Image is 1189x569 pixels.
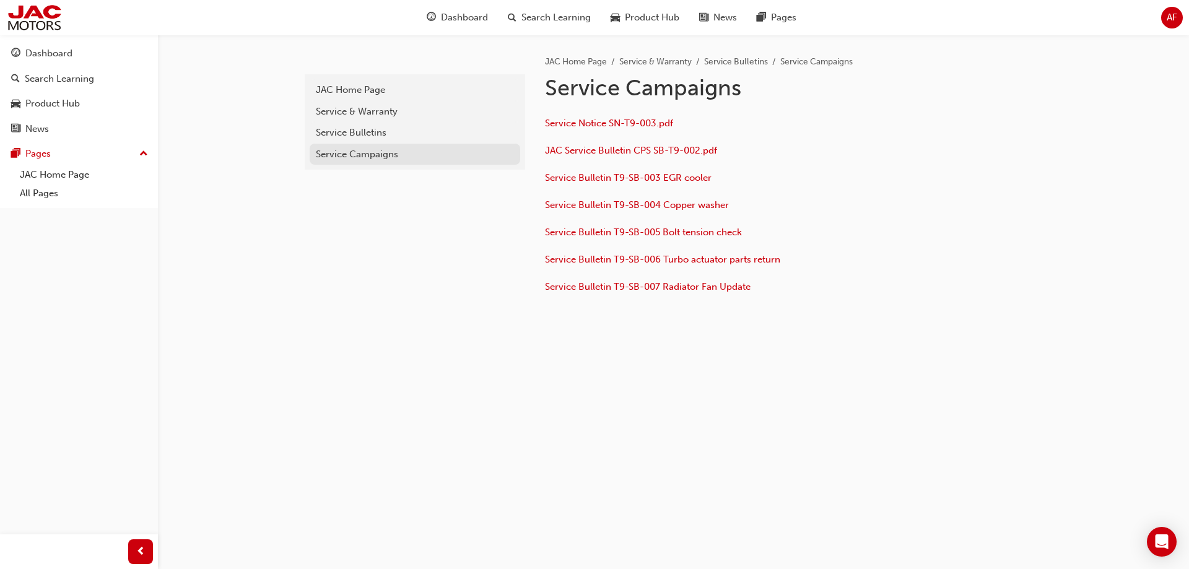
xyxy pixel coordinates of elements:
span: pages-icon [757,10,766,25]
button: Pages [5,142,153,165]
a: All Pages [15,184,153,203]
div: Dashboard [25,46,72,61]
span: AF [1167,11,1177,25]
div: Search Learning [25,72,94,86]
span: Product Hub [625,11,679,25]
span: Dashboard [441,11,488,25]
a: Service Bulletins [704,56,768,67]
span: guage-icon [427,10,436,25]
div: News [25,122,49,136]
a: Service Notice SN-T9-003.pdf [545,118,673,129]
span: search-icon [508,10,516,25]
a: Search Learning [5,67,153,90]
span: search-icon [11,74,20,85]
div: Product Hub [25,97,80,111]
span: guage-icon [11,48,20,59]
a: Service & Warranty [619,56,692,67]
a: News [5,118,153,141]
div: JAC Home Page [316,83,514,97]
a: Dashboard [5,42,153,65]
span: news-icon [11,124,20,135]
li: Service Campaigns [780,55,853,69]
a: Service Bulletin T9-SB-007 Radiator Fan Update [545,281,751,292]
a: Service Campaigns [310,144,520,165]
span: up-icon [139,146,148,162]
span: news-icon [699,10,708,25]
span: Pages [771,11,796,25]
a: Service Bulletin T9-SB-005 Bolt tension check [545,227,742,238]
a: Service Bulletin T9-SB-003 EGR cooler [545,172,712,183]
a: JAC Home Page [545,56,607,67]
a: Service Bulletin T9-SB-006 Turbo actuator parts return [545,254,780,265]
a: JAC Home Page [310,79,520,101]
a: JAC Service Bulletin CPS SB-T9-002.pdf [545,145,717,156]
button: AF [1161,7,1183,28]
a: search-iconSearch Learning [498,5,601,30]
div: Service Campaigns [316,147,514,162]
div: Open Intercom Messenger [1147,527,1177,557]
span: News [713,11,737,25]
span: Search Learning [521,11,591,25]
div: Service & Warranty [316,105,514,119]
div: Pages [25,147,51,161]
div: Service Bulletins [316,126,514,140]
a: pages-iconPages [747,5,806,30]
button: DashboardSearch LearningProduct HubNews [5,40,153,142]
a: car-iconProduct Hub [601,5,689,30]
a: Product Hub [5,92,153,115]
a: JAC Home Page [15,165,153,185]
h1: Service Campaigns [545,74,951,102]
span: car-icon [611,10,620,25]
a: guage-iconDashboard [417,5,498,30]
a: Service & Warranty [310,101,520,123]
span: pages-icon [11,149,20,160]
a: Service Bulletin T9-SB-004 Copper washer [545,199,729,211]
img: jac-portal [6,4,63,32]
a: news-iconNews [689,5,747,30]
a: Service Bulletins [310,122,520,144]
span: car-icon [11,98,20,110]
span: prev-icon [136,544,146,560]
